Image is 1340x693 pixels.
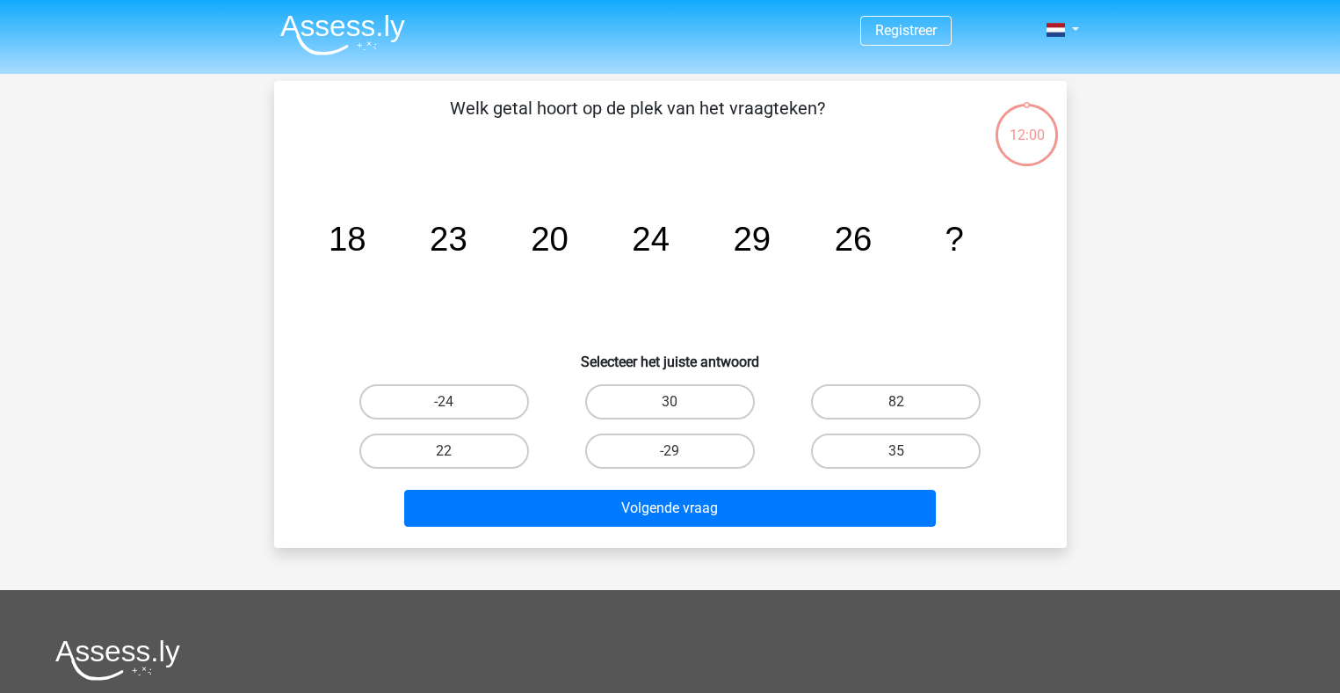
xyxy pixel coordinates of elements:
label: -29 [585,434,755,469]
label: 82 [811,384,981,419]
tspan: 20 [531,220,569,258]
img: Assessly [280,14,405,55]
tspan: 18 [328,220,366,258]
tspan: ? [945,220,963,258]
button: Volgende vraag [404,490,936,527]
p: Welk getal hoort op de plek van het vraagteken? [302,95,973,148]
tspan: 26 [834,220,872,258]
tspan: 23 [430,220,467,258]
label: 22 [359,434,529,469]
tspan: 29 [733,220,771,258]
tspan: 24 [632,220,670,258]
label: -24 [359,384,529,419]
label: 35 [811,434,981,469]
img: Assessly logo [55,639,180,681]
h6: Selecteer het juiste antwoord [302,339,1039,370]
a: Registreer [875,22,937,39]
label: 30 [585,384,755,419]
div: 12:00 [994,102,1060,146]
